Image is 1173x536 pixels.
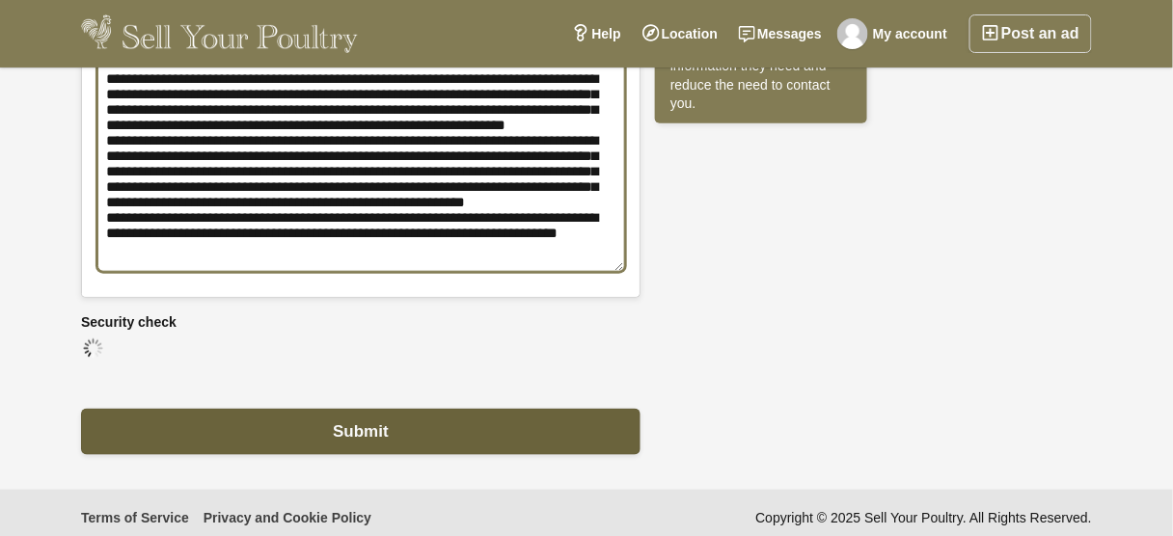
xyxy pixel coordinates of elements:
span: Submit [333,422,389,441]
img: Sell Your Poultry [81,14,358,53]
label: Security check [81,312,641,333]
a: Privacy and Cookie Policy [204,509,371,526]
a: Help [561,14,631,53]
button: Submit [81,409,641,455]
a: My account [832,14,958,53]
a: Location [632,14,728,53]
a: Messages [728,14,832,53]
img: Carol Connor [837,18,868,49]
a: Post an ad [969,14,1092,53]
a: Terms of Service [81,509,189,526]
span: Copyright © 2025 Sell Your Poultry. All Rights Reserved. [755,509,1092,534]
